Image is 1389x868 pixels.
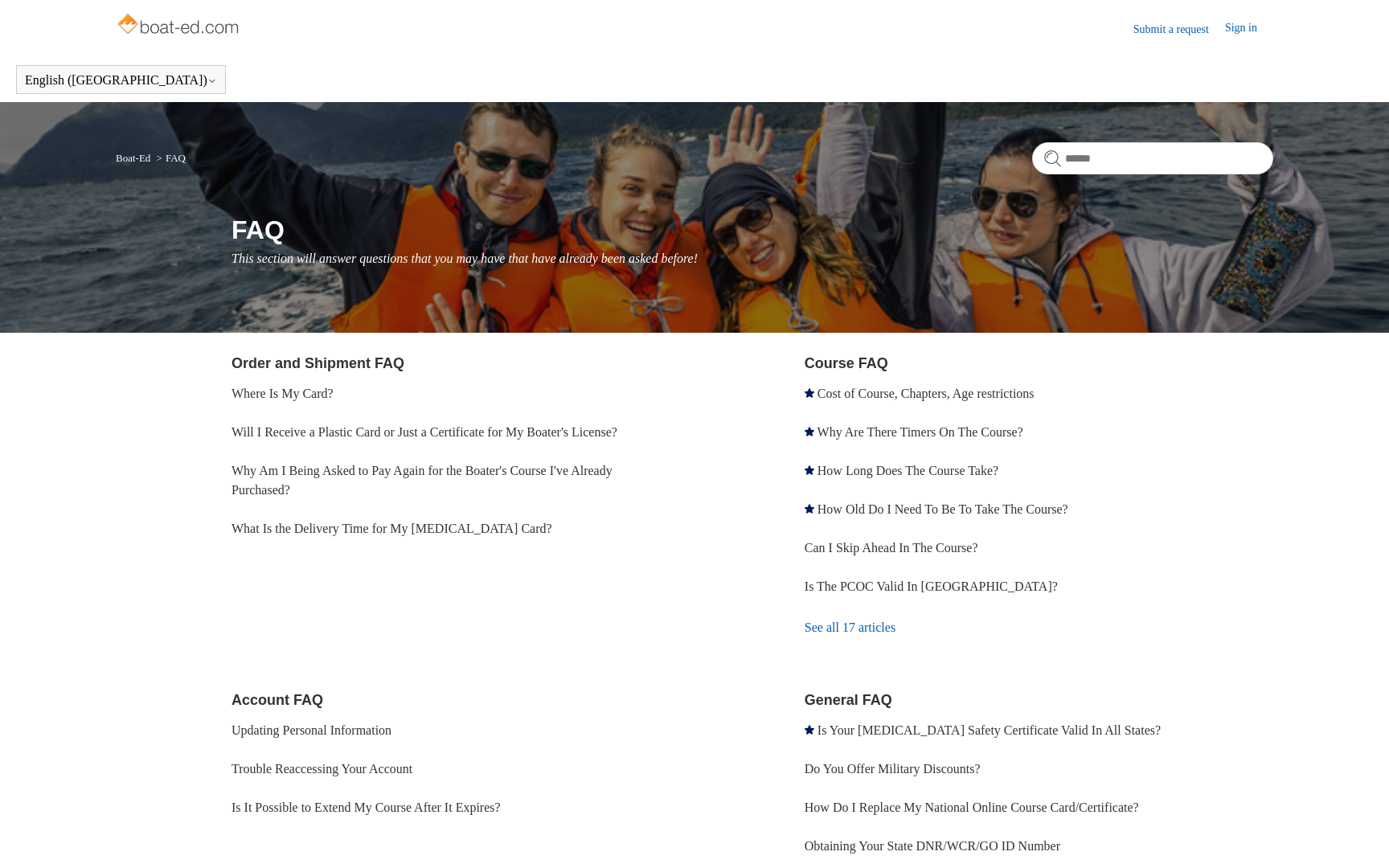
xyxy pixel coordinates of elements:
button: English ([GEOGRAPHIC_DATA]) [25,73,217,88]
a: Is It Possible to Extend My Course After It Expires? [231,800,501,814]
a: What Is the Delivery Time for My [MEDICAL_DATA] Card? [231,522,552,535]
a: Order and Shipment FAQ [231,355,404,371]
a: Updating Personal Information [231,723,391,737]
a: Account FAQ [231,692,323,708]
a: Why Am I Being Asked to Pay Again for the Boater's Course I've Already Purchased? [231,464,613,497]
svg: Promoted article [805,504,814,514]
svg: Promoted article [805,388,814,398]
a: Why Are There Timers On The Course? [817,425,1023,439]
img: Boat-Ed Help Center home page [116,10,244,42]
svg: Promoted article [805,427,814,436]
a: Sign in [1225,19,1273,39]
a: General FAQ [805,692,892,708]
a: Trouble Reaccessing Your Account [231,762,412,776]
a: Can I Skip Ahead In The Course? [805,541,978,555]
a: Where Is My Card? [231,387,334,400]
a: Is The PCOC Valid In [GEOGRAPHIC_DATA]? [805,579,1058,593]
h1: FAQ [231,211,1273,249]
svg: Promoted article [805,465,814,475]
div: Chat Support [1285,814,1378,856]
p: This section will answer questions that you may have that have already been asked before! [231,249,1273,268]
a: How Old Do I Need To Be To Take The Course? [817,502,1068,516]
a: Will I Receive a Plastic Card or Just a Certificate for My Boater's License? [231,425,617,439]
a: How Long Does The Course Take? [817,464,998,477]
a: Course FAQ [805,355,888,371]
a: Is Your [MEDICAL_DATA] Safety Certificate Valid In All States? [817,723,1161,737]
a: How Do I Replace My National Online Course Card/Certificate? [805,800,1139,814]
a: Boat-Ed [116,152,150,164]
input: Search [1032,142,1273,174]
li: FAQ [154,152,186,164]
li: Boat-Ed [116,152,154,164]
a: Submit a request [1133,21,1225,38]
a: Cost of Course, Chapters, Age restrictions [817,387,1035,400]
a: Obtaining Your State DNR/WCR/GO ID Number [805,839,1060,853]
a: Do You Offer Military Discounts? [805,762,981,776]
svg: Promoted article [805,725,814,735]
a: See all 17 articles [805,606,1273,649]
